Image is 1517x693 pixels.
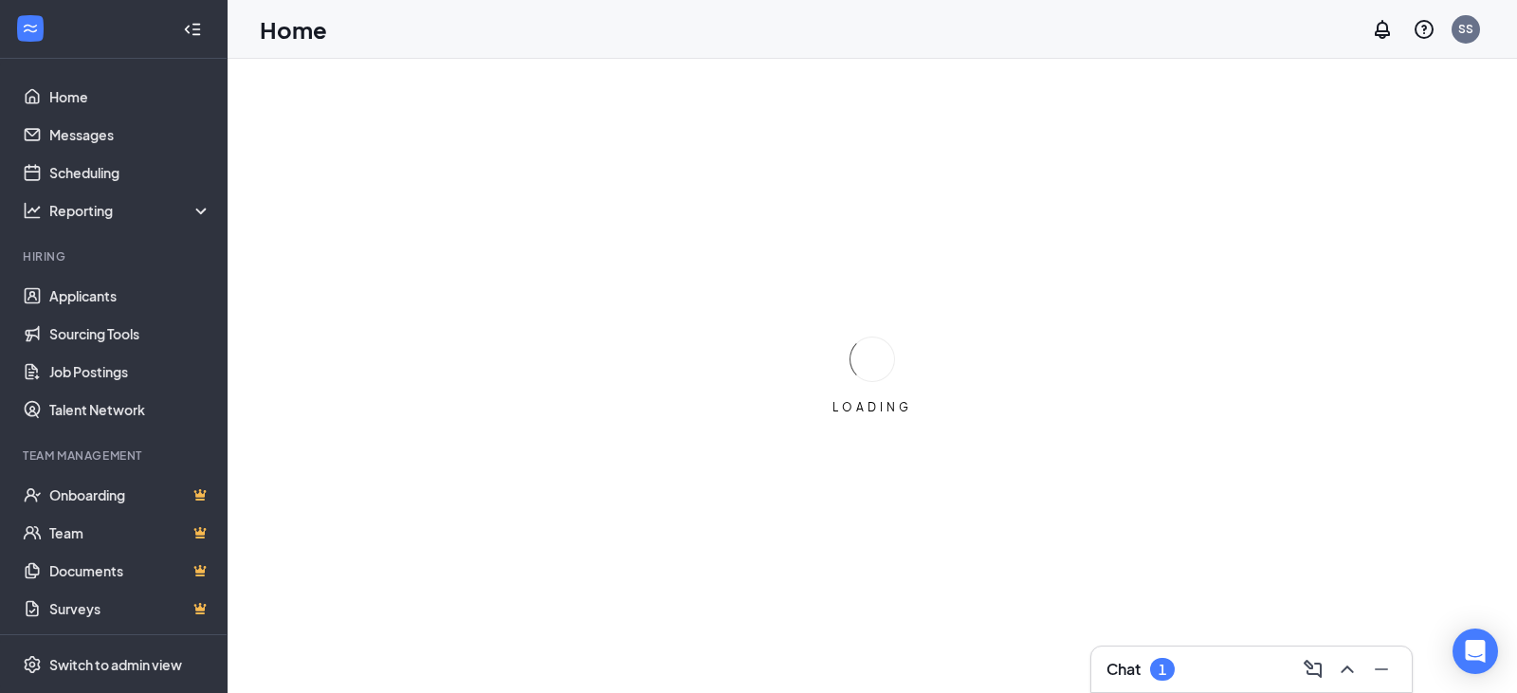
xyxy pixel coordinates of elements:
a: Job Postings [49,353,211,391]
a: SurveysCrown [49,590,211,628]
h3: Chat [1106,659,1141,680]
svg: Notifications [1371,18,1394,41]
div: Reporting [49,201,212,220]
div: Switch to admin view [49,655,182,674]
a: TeamCrown [49,514,211,552]
div: Open Intercom Messenger [1453,629,1498,674]
div: Hiring [23,248,208,264]
div: Team Management [23,447,208,464]
div: 1 [1159,662,1166,678]
button: ComposeMessage [1298,654,1328,684]
a: Sourcing Tools [49,315,211,353]
svg: ComposeMessage [1302,658,1325,681]
div: SS [1458,21,1473,37]
a: Applicants [49,277,211,315]
a: Messages [49,116,211,154]
svg: Minimize [1370,658,1393,681]
svg: Collapse [183,20,202,39]
a: Talent Network [49,391,211,429]
svg: WorkstreamLogo [21,19,40,38]
svg: ChevronUp [1336,658,1359,681]
svg: QuestionInfo [1413,18,1435,41]
button: ChevronUp [1332,654,1362,684]
a: DocumentsCrown [49,552,211,590]
svg: Settings [23,655,42,674]
button: Minimize [1366,654,1397,684]
div: LOADING [825,399,920,415]
a: Home [49,78,211,116]
h1: Home [260,13,327,46]
svg: Analysis [23,201,42,220]
a: Scheduling [49,154,211,191]
a: OnboardingCrown [49,476,211,514]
